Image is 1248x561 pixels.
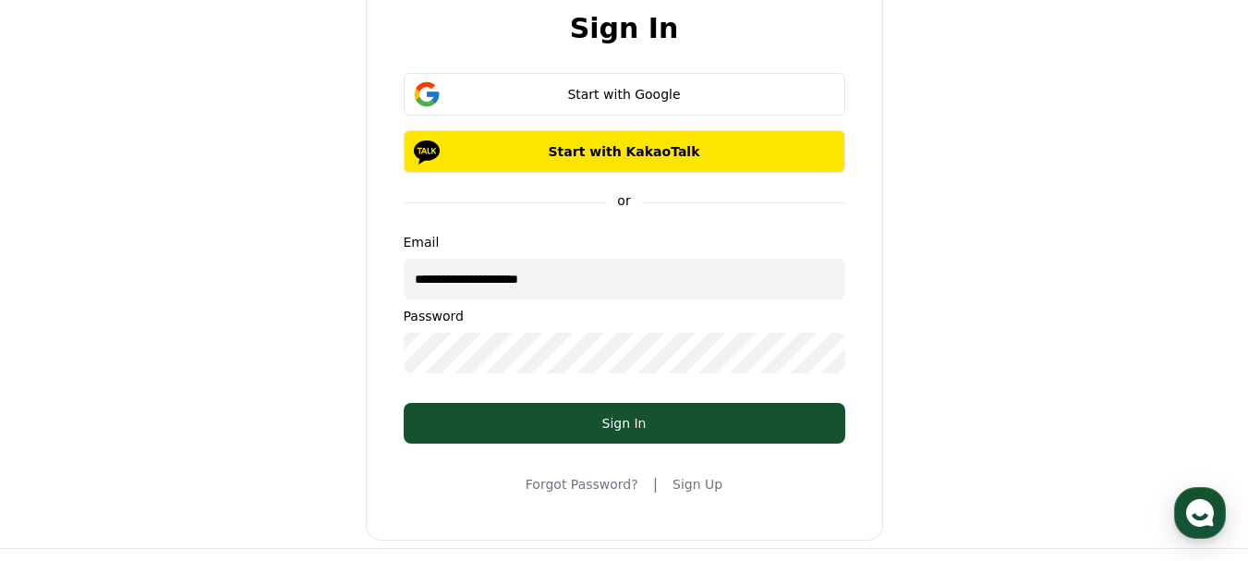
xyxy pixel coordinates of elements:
a: Sign Up [672,475,722,494]
button: Sign In [404,403,845,444]
a: Settings [238,408,355,454]
p: Password [404,307,845,325]
p: Start with KakaoTalk [430,142,818,161]
a: Messages [122,408,238,454]
button: Start with Google [404,73,845,116]
div: Start with Google [430,85,818,104]
h2: Sign In [570,13,679,43]
span: Home [47,435,79,450]
button: Start with KakaoTalk [404,130,845,173]
span: | [653,473,658,495]
span: Messages [153,436,208,451]
span: Settings [273,435,319,450]
a: Forgot Password? [526,475,638,494]
p: or [606,191,641,210]
a: Home [6,408,122,454]
p: Email [404,233,845,251]
div: Sign In [441,414,808,433]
